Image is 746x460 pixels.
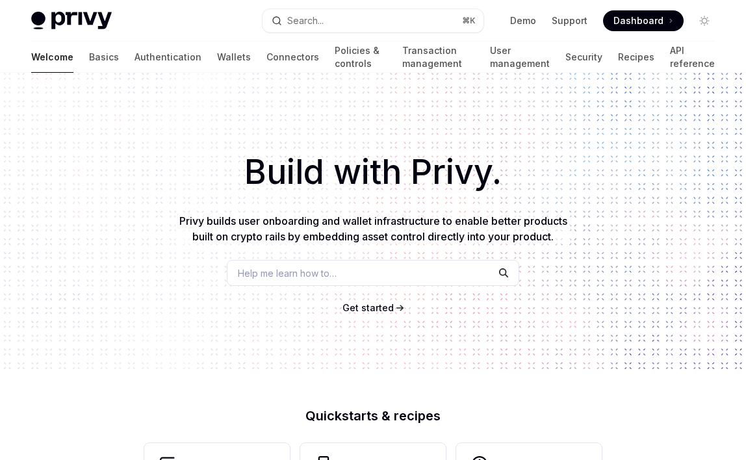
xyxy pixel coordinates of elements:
h2: Quickstarts & recipes [144,409,602,422]
button: Search...⌘K [263,9,483,32]
h1: Build with Privy. [21,147,725,198]
a: Dashboard [603,10,684,31]
a: Support [552,14,587,27]
a: Demo [510,14,536,27]
a: Get started [342,301,394,314]
span: Privy builds user onboarding and wallet infrastructure to enable better products built on crypto ... [179,214,567,243]
a: Authentication [135,42,201,73]
a: Policies & controls [335,42,387,73]
a: API reference [670,42,715,73]
a: Transaction management [402,42,474,73]
div: Search... [287,13,324,29]
img: light logo [31,12,112,30]
a: Basics [89,42,119,73]
a: Recipes [618,42,654,73]
a: Security [565,42,602,73]
a: User management [490,42,550,73]
span: Help me learn how to… [238,266,337,280]
a: Welcome [31,42,73,73]
button: Toggle dark mode [694,10,715,31]
a: Wallets [217,42,251,73]
a: Connectors [266,42,319,73]
span: Get started [342,302,394,313]
span: Dashboard [613,14,663,27]
span: ⌘ K [462,16,476,26]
